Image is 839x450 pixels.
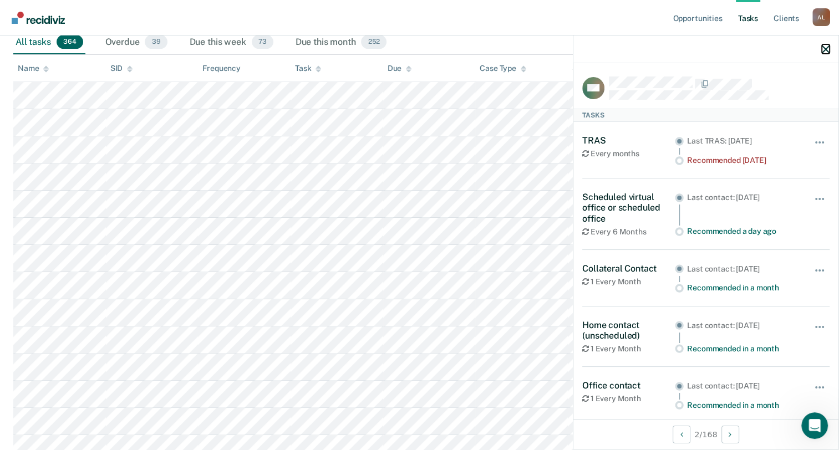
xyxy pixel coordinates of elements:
div: Office contact [582,380,675,391]
div: Overdue [103,30,170,55]
div: Supervision Level [572,64,645,73]
div: 2 / 168 [573,420,838,449]
div: Last contact: [DATE] [687,193,799,202]
img: Recidiviz [12,12,65,24]
div: TRAS [582,135,675,146]
div: Due this week [187,30,276,55]
div: Recommended in a month [687,344,799,354]
div: Every 6 Months [582,227,675,237]
div: Every months [582,149,675,158]
div: Recommended in a month [687,401,799,410]
span: 364 [57,35,83,49]
div: All tasks [13,30,85,55]
button: Previous Client [673,426,690,443]
div: Last contact: [DATE] [687,381,799,391]
span: 39 [145,35,167,49]
button: Next Client [721,426,739,443]
div: Collateral Contact [582,263,675,274]
div: Home contact (unscheduled) [582,320,675,341]
div: Frequency [202,64,241,73]
div: Recommended in a month [687,283,799,293]
div: Name [18,64,49,73]
span: 73 [252,35,273,49]
div: Last contact: [DATE] [687,321,799,330]
div: Tasks [573,109,838,122]
iframe: Intercom live chat [801,412,828,439]
button: Profile dropdown button [812,8,830,26]
div: Recommended a day ago [687,227,799,236]
div: Last TRAS: [DATE] [687,136,799,146]
div: Last contact: [DATE] [687,264,799,274]
div: Due [388,64,412,73]
div: Recommended [DATE] [687,156,799,165]
div: Case Type [480,64,526,73]
div: 1 Every Month [582,277,675,287]
div: 1 Every Month [582,394,675,403]
div: Task [295,64,321,73]
span: 252 [361,35,387,49]
div: A L [812,8,830,26]
div: SID [110,64,133,73]
div: Scheduled virtual office or scheduled office [582,192,675,224]
div: 1 Every Month [582,344,675,354]
div: Due this month [293,30,389,55]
